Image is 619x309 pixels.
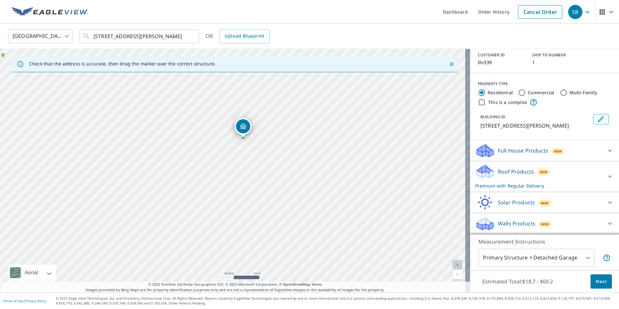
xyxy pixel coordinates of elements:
div: Full House ProductsNew [475,143,614,158]
div: SB [568,5,582,19]
a: Terms [311,282,322,287]
p: [STREET_ADDRESS][PERSON_NAME] [480,122,591,130]
span: New [554,149,562,154]
div: Roof ProductsNewPremium with Regular Delivery [475,164,614,189]
div: Aerial [8,265,56,281]
label: Multi-Family [569,89,598,96]
span: New [541,200,549,206]
div: Walls ProductsNew [475,216,614,231]
span: Your report will include the primary structure and a detached garage if one exists. [603,254,611,262]
a: Current Level 20, Zoom Out [453,270,462,280]
a: Upload Blueprint [219,29,269,43]
div: OR [206,29,270,43]
label: Commercial [528,89,555,96]
span: Upload Blueprint [225,32,264,40]
div: [GEOGRAPHIC_DATA] [8,27,73,45]
p: CUSTOMER ID [478,52,524,58]
p: Walls Products [498,220,535,227]
input: Search by address or latitude-longitude [94,27,186,45]
button: Next [591,274,612,289]
p: thi339 [478,60,524,65]
p: SHIP TO NUMBER [532,52,579,58]
p: Full House Products [498,147,548,154]
a: Privacy Policy [25,299,46,303]
p: Roof Products [498,168,534,176]
a: Cancel Order [518,5,562,19]
div: Dropped pin, building 1, Residential property, 721 Salveson Rd Brea, CA 92821 [235,118,252,138]
a: OpenStreetMap [283,282,310,287]
a: Current Level 20, Zoom In Disabled [453,260,462,270]
span: New [540,169,548,175]
div: Solar ProductsNew [475,195,614,210]
label: This is a complex [488,99,527,106]
span: Next [596,278,607,286]
p: 1 [532,60,579,65]
p: Check that the address is accurate, then drag the marker over the correct structure. [29,61,216,67]
div: PROPERTY TYPE [478,81,611,87]
p: | [3,299,46,303]
p: Estimated Total: $18.7 - $60.2 [477,274,558,289]
div: Aerial [23,265,40,281]
p: © 2025 Eagle View Technologies, Inc. and Pictometry International Corp. All Rights Reserved. Repo... [56,296,616,306]
img: EV Logo [12,7,88,17]
label: Residential [488,89,513,96]
button: Edit building 1 [593,114,609,124]
div: Primary Structure + Detached Garage [478,249,594,267]
span: New [541,222,549,227]
p: Premium with Regular Delivery [475,182,602,189]
a: Terms of Use [3,299,23,303]
p: BUILDING ID [480,114,505,120]
span: © 2025 TomTom, Earthstar Geographics SIO, © 2025 Microsoft Corporation, © [148,282,322,287]
p: Solar Products [498,199,535,206]
p: Measurement Instructions [478,238,611,246]
button: Close [447,60,456,68]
